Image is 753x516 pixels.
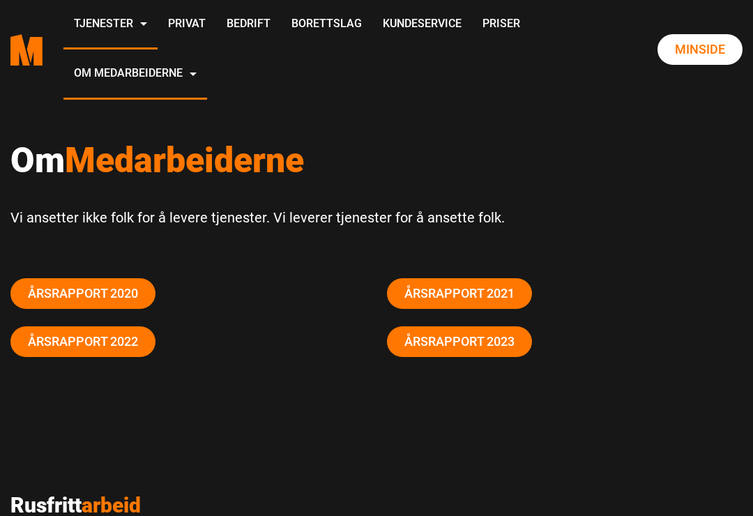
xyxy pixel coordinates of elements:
[10,326,155,357] a: Årsrapport 2022
[10,24,43,76] a: Medarbeiderne start page
[387,278,532,309] a: Årsrapport 2021
[10,139,743,181] h1: Om
[10,206,743,229] p: Vi ansetter ikke folk for å levere tjenester. Vi leverer tjenester for å ansette folk.
[387,326,532,357] a: Årsrapport 2023
[10,278,155,309] a: Årsrapport 2020
[657,34,743,65] a: Minside
[63,50,207,99] a: Om Medarbeiderne
[65,140,304,181] span: Medarbeiderne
